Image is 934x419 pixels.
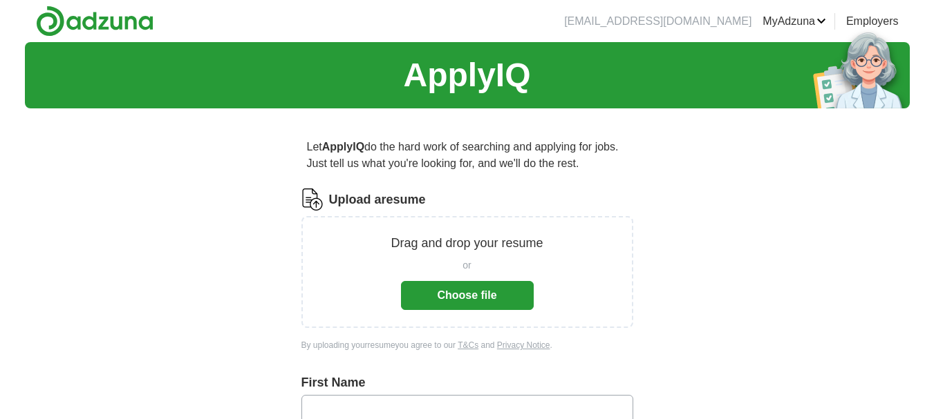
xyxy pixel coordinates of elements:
[301,188,324,211] img: CV Icon
[301,133,633,177] p: Let do the hard work of searching and applying for jobs. Just tell us what you're looking for, an...
[458,340,478,350] a: T&Cs
[463,258,471,273] span: or
[403,50,530,100] h1: ApplyIQ
[391,234,543,253] p: Drag and drop your resume
[36,6,153,37] img: Adzuna logo
[301,373,633,392] label: First Name
[401,281,534,310] button: Choose file
[564,13,751,30] li: [EMAIL_ADDRESS][DOMAIN_NAME]
[497,340,550,350] a: Privacy Notice
[763,13,826,30] a: MyAdzuna
[322,141,364,153] strong: ApplyIQ
[846,13,899,30] a: Employers
[329,191,426,209] label: Upload a resume
[301,339,633,351] div: By uploading your resume you agree to our and .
